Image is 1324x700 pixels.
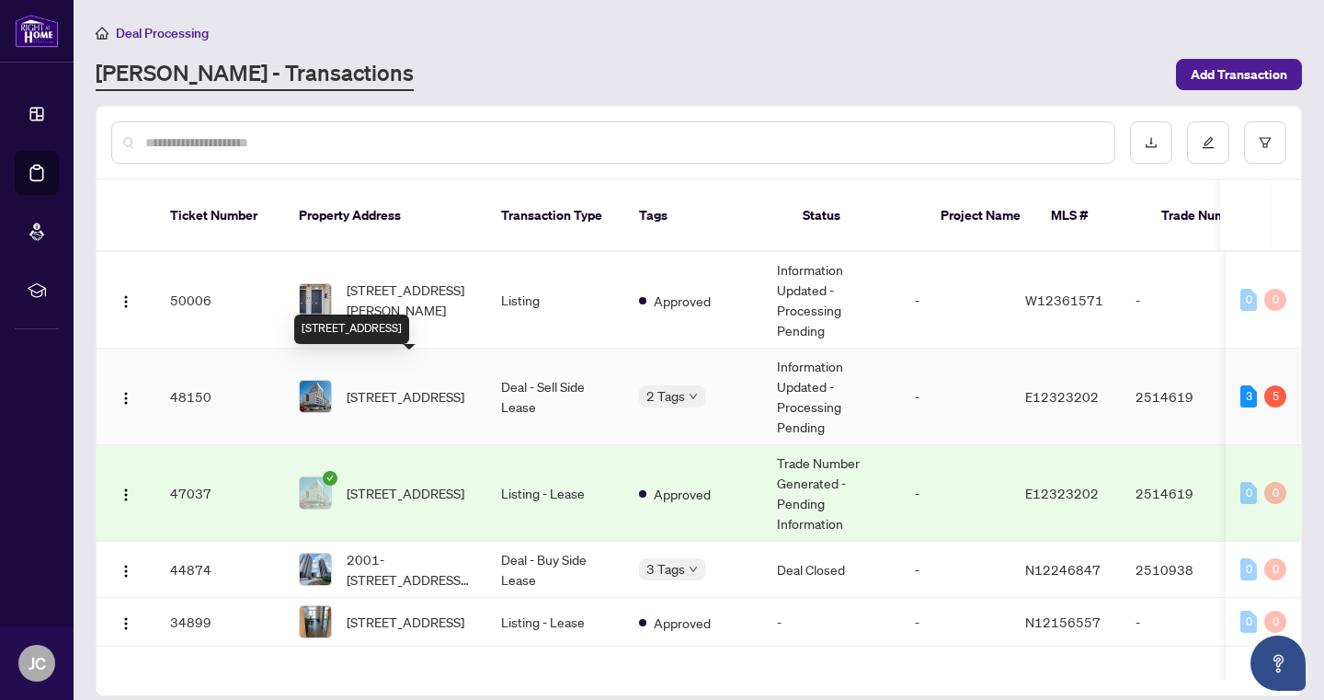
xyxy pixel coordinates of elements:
[1121,445,1250,542] td: 2514619
[155,598,284,647] td: 34899
[111,555,141,584] button: Logo
[1240,289,1257,311] div: 0
[155,349,284,445] td: 48150
[1240,482,1257,504] div: 0
[1240,611,1257,633] div: 0
[284,180,486,252] th: Property Address
[300,606,331,637] img: thumbnail-img
[1240,558,1257,580] div: 0
[1130,121,1172,164] button: download
[762,252,900,349] td: Information Updated - Processing Pending
[96,27,108,40] span: home
[762,542,900,598] td: Deal Closed
[1121,598,1250,647] td: -
[900,349,1010,445] td: -
[1264,558,1286,580] div: 0
[1121,349,1250,445] td: 2514619
[762,598,900,647] td: -
[111,285,141,315] button: Logo
[119,488,133,502] img: Logo
[900,252,1010,349] td: -
[111,607,141,637] button: Logo
[96,58,414,91] a: [PERSON_NAME] - Transactions
[788,180,926,252] th: Status
[1145,136,1158,149] span: download
[300,381,331,412] img: thumbnail-img
[300,284,331,316] img: thumbnail-img
[300,554,331,585] img: thumbnail-img
[111,382,141,411] button: Logo
[900,598,1010,647] td: -
[323,471,337,486] span: check-circle
[1191,60,1287,89] span: Add Transaction
[762,349,900,445] td: Information Updated - Processing Pending
[1147,180,1275,252] th: Trade Number
[926,180,1036,252] th: Project Name
[1025,292,1103,308] span: W12361571
[762,445,900,542] td: Trade Number Generated - Pending Information
[1176,59,1302,90] button: Add Transaction
[689,392,698,401] span: down
[646,385,685,407] span: 2 Tags
[1240,385,1257,407] div: 3
[486,349,624,445] td: Deal - Sell Side Lease
[1025,561,1101,578] span: N12246847
[155,180,284,252] th: Ticket Number
[1259,136,1272,149] span: filter
[1250,636,1306,691] button: Open asap
[486,252,624,349] td: Listing
[1264,385,1286,407] div: 5
[294,315,409,344] div: [STREET_ADDRESS]
[646,558,685,580] span: 3 Tags
[29,650,46,676] span: JC
[347,483,464,503] span: [STREET_ADDRESS]
[116,25,209,41] span: Deal Processing
[111,478,141,508] button: Logo
[654,291,711,311] span: Approved
[1121,542,1250,598] td: 2510938
[155,445,284,542] td: 47037
[1036,180,1147,252] th: MLS #
[1187,121,1229,164] button: edit
[15,14,59,48] img: logo
[689,565,698,574] span: down
[654,484,711,504] span: Approved
[347,386,464,407] span: [STREET_ADDRESS]
[1264,289,1286,311] div: 0
[119,616,133,631] img: Logo
[486,542,624,598] td: Deal - Buy Side Lease
[624,180,788,252] th: Tags
[300,477,331,509] img: thumbnail-img
[347,280,472,320] span: [STREET_ADDRESS][PERSON_NAME]
[900,542,1010,598] td: -
[119,294,133,309] img: Logo
[654,613,711,633] span: Approved
[155,252,284,349] td: 50006
[1025,614,1101,630] span: N12156557
[347,612,464,632] span: [STREET_ADDRESS]
[486,598,624,647] td: Listing - Lease
[119,564,133,579] img: Logo
[1202,136,1215,149] span: edit
[1264,482,1286,504] div: 0
[1025,388,1099,405] span: E12323202
[486,180,624,252] th: Transaction Type
[119,391,133,406] img: Logo
[486,445,624,542] td: Listing - Lease
[1121,252,1250,349] td: -
[155,542,284,598] td: 44874
[1244,121,1286,164] button: filter
[1025,485,1099,501] span: E12323202
[347,549,472,590] span: 2001-[STREET_ADDRESS][PERSON_NAME][PERSON_NAME]
[1264,611,1286,633] div: 0
[900,445,1010,542] td: -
